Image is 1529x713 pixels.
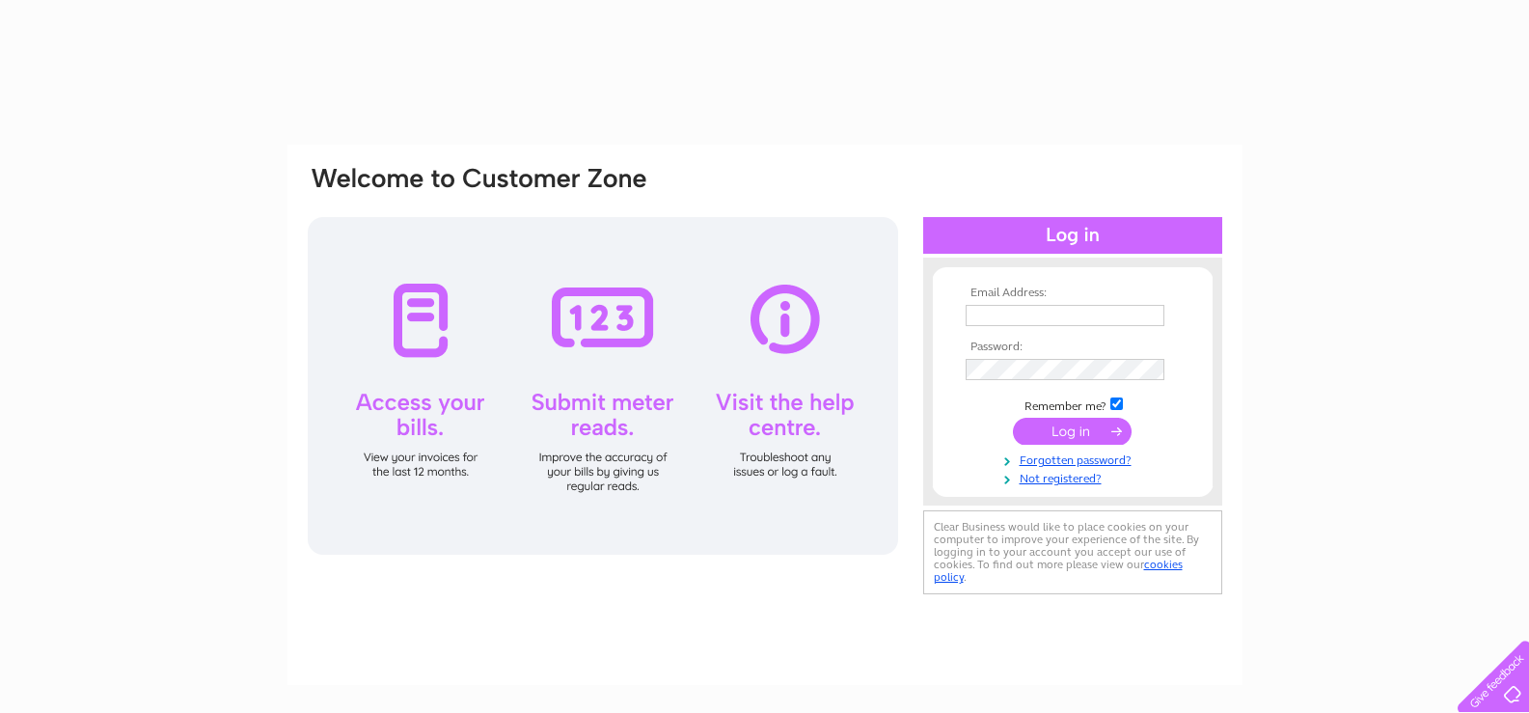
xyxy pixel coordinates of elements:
th: Email Address: [961,287,1185,300]
a: cookies policy [934,558,1183,584]
div: Clear Business would like to place cookies on your computer to improve your experience of the sit... [923,510,1222,594]
td: Remember me? [961,395,1185,414]
input: Submit [1013,418,1132,445]
a: Not registered? [966,468,1185,486]
th: Password: [961,341,1185,354]
a: Forgotten password? [966,450,1185,468]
